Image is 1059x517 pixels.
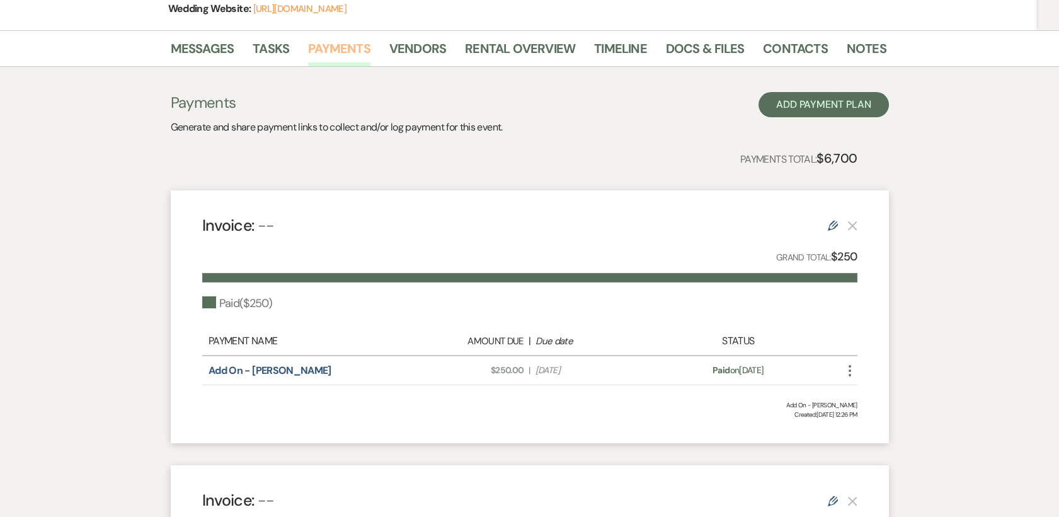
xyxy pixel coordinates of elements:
div: | [401,334,658,349]
a: Payments [308,38,370,66]
span: -- [258,215,275,236]
div: Add On - [PERSON_NAME] [202,400,857,410]
span: $250.00 [408,364,524,377]
button: Add Payment Plan [758,92,889,117]
button: This payment plan cannot be deleted because it contains links that have been paid through Weven’s... [847,496,857,506]
div: Due date [535,334,651,349]
h4: Invoice: [202,214,275,236]
div: Payment Name [209,334,401,349]
a: Docs & Files [666,38,744,66]
span: Wedding Website: [168,2,253,15]
strong: $250 [831,249,857,264]
a: Vendors [389,38,446,66]
a: Timeline [594,38,647,66]
a: Rental Overview [465,38,575,66]
p: Payments Total: [740,148,857,168]
button: This payment plan cannot be deleted because it contains links that have been paid through Weven’s... [847,220,857,231]
span: | [529,364,530,377]
p: Generate and share payment links to collect and/or log payment for this event. [171,119,503,136]
div: Status [658,334,818,349]
a: Messages [171,38,234,66]
a: Notes [847,38,886,66]
strong: $6,700 [816,150,857,166]
div: on [DATE] [658,364,818,377]
div: Paid ( $250 ) [202,295,273,312]
a: Contacts [763,38,828,66]
h3: Payments [171,92,503,113]
p: Grand Total: [776,248,857,266]
a: Tasks [253,38,289,66]
a: [URL][DOMAIN_NAME] [253,3,346,15]
a: Add On - [PERSON_NAME] [209,364,331,377]
h4: Invoice: [202,489,275,511]
span: [DATE] [535,364,651,377]
span: Created: [DATE] 12:26 PM [202,410,857,419]
span: -- [258,490,275,511]
div: Amount Due [408,334,524,349]
span: Paid [713,364,730,376]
